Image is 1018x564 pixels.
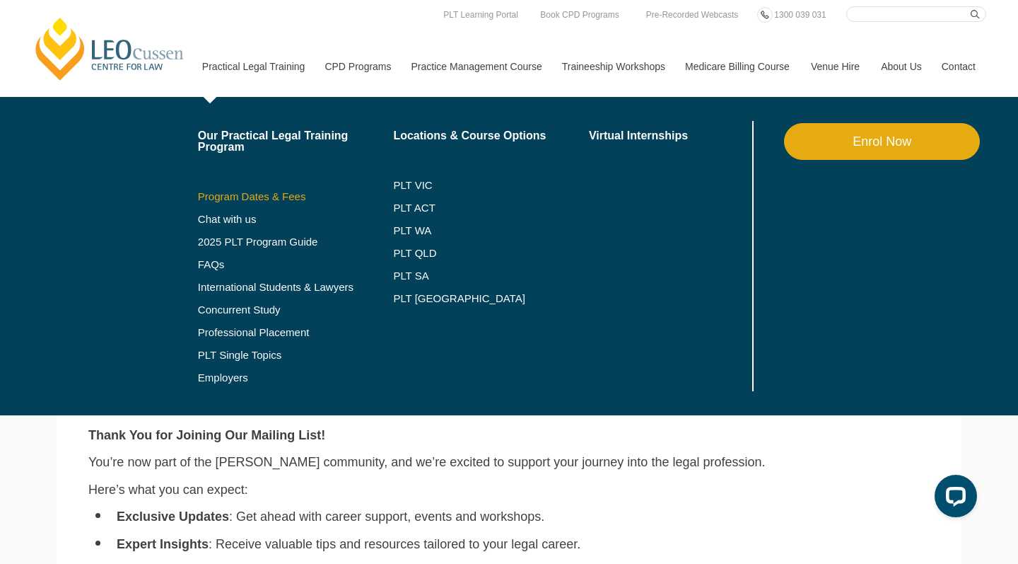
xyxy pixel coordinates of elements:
a: 2025 PLT Program Guide [198,236,358,248]
a: About Us [870,36,931,97]
li: : Receive valuable tips and resources tailored to your legal career. [117,536,930,553]
a: CPD Programs [314,36,400,97]
a: Contact [931,36,986,97]
p: You’re now part of the [PERSON_NAME] community, and we’re excited to support your journey into th... [88,454,930,471]
a: [PERSON_NAME] Centre for Law [32,16,188,82]
a: Traineeship Workshops [551,36,674,97]
a: Medicare Billing Course [674,36,800,97]
a: Chat with us [198,214,394,225]
a: Practice Management Course [401,36,551,97]
a: Our Practical Legal Training Program [198,130,394,153]
a: Program Dates & Fees [198,191,394,202]
a: PLT VIC [393,180,589,191]
a: PLT QLD [393,248,589,259]
p: Here’s what you can expect: [88,482,930,498]
a: PLT [GEOGRAPHIC_DATA] [393,293,589,304]
a: 1300 039 031 [771,7,829,23]
span: 1300 039 031 [774,10,826,20]
a: Practical Legal Training [192,36,315,97]
li: : Get ahead with career support, events and workshops. [117,509,930,525]
a: Professional Placement [198,327,394,338]
strong: Expert Insights [117,537,209,551]
a: Enrol Now [784,123,980,160]
strong: Thank You for Joining Our Mailing List! [88,428,325,442]
a: Pre-Recorded Webcasts [643,7,742,23]
a: PLT Learning Portal [440,7,522,23]
iframe: LiveChat chat widget [923,469,983,529]
a: Venue Hire [800,36,870,97]
a: PLT Single Topics [198,350,394,361]
strong: Exclusive Updates [117,510,229,524]
a: FAQs [198,259,394,270]
a: Locations & Course Options [393,130,589,142]
a: International Students & Lawyers [198,282,394,293]
a: Concurrent Study [198,304,394,316]
a: Employers [198,372,394,384]
a: Book CPD Programs [537,7,622,23]
a: PLT WA [393,225,554,236]
a: PLT ACT [393,202,589,214]
a: PLT SA [393,270,589,282]
a: Virtual Internships [589,130,749,142]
